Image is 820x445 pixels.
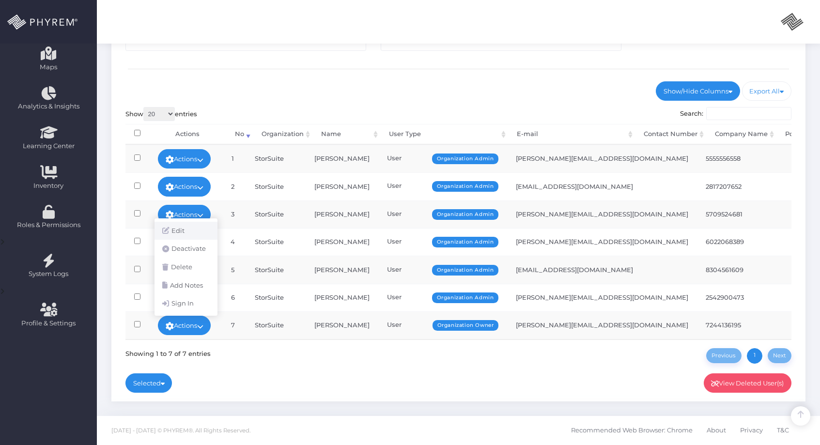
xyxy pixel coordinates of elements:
[246,311,306,339] td: StorSuite
[706,124,776,145] th: Company Name: activate to sort column ascending
[507,228,697,256] td: [PERSON_NAME][EMAIL_ADDRESS][DOMAIN_NAME]
[219,284,246,311] td: 6
[507,172,697,200] td: [EMAIL_ADDRESS][DOMAIN_NAME]
[433,320,499,331] span: Organization Owner
[219,145,246,172] td: 1
[246,284,306,311] td: StorSuite
[155,258,217,276] a: Delete
[306,311,378,339] td: [PERSON_NAME]
[155,240,217,258] a: Deactivate
[742,81,792,101] a: Export All
[246,145,306,172] td: StorSuite
[306,145,378,172] td: [PERSON_NAME]
[704,373,792,393] a: View Deleted User(s)
[219,256,246,283] td: 5
[507,284,697,311] td: [PERSON_NAME][EMAIL_ADDRESS][DOMAIN_NAME]
[219,311,246,339] td: 7
[571,416,693,445] a: Recommended Web Browser: Chrome
[158,177,211,196] a: Actions
[226,124,253,145] th: No: activate to sort column ascending
[432,153,499,164] span: Organization Admin
[507,200,697,228] td: [PERSON_NAME][EMAIL_ADDRESS][DOMAIN_NAME]
[777,416,789,445] a: T&C
[21,319,76,328] span: Profile & Settings
[246,200,306,228] td: StorSuite
[125,346,211,358] div: Showing 1 to 7 of 7 entries
[111,427,250,434] span: [DATE] - [DATE] © PHYREM®. All Rights Reserved.
[306,172,378,200] td: [PERSON_NAME]
[6,141,91,151] span: Learning Center
[707,416,726,445] a: About
[40,62,57,72] span: Maps
[777,420,789,441] span: T&C
[125,373,172,393] a: Selected
[507,256,697,283] td: [EMAIL_ADDRESS][DOMAIN_NAME]
[387,265,498,275] div: User
[246,256,306,283] td: StorSuite
[158,205,211,224] a: Actions
[246,228,306,256] td: StorSuite
[508,124,635,145] th: E-mail: activate to sort column ascending
[571,420,693,441] span: Recommended Web Browser: Chrome
[219,172,246,200] td: 2
[635,124,706,145] th: Contact Number: activate to sort column ascending
[656,81,740,101] a: Show/Hide Columns
[740,420,763,441] span: Privacy
[747,348,762,364] a: 1
[306,228,378,256] td: [PERSON_NAME]
[6,220,91,230] span: Roles & Permissions
[6,269,91,279] span: System Logs
[697,172,768,200] td: 2817207652
[253,124,312,145] th: Organization: activate to sort column ascending
[158,149,211,169] a: Actions
[219,200,246,228] td: 3
[387,181,498,191] div: User
[680,107,792,121] label: Search:
[155,276,217,295] a: Add Notes
[697,145,768,172] td: 5555556558
[155,294,217,313] a: Sign In
[155,222,217,240] a: Edit
[158,316,211,335] a: Actions
[432,237,499,247] span: Organization Admin
[740,416,763,445] a: Privacy
[387,209,498,219] div: User
[697,256,768,283] td: 8304561609
[312,124,380,145] th: Name: activate to sort column ascending
[432,209,499,220] span: Organization Admin
[246,172,306,200] td: StorSuite
[387,237,498,246] div: User
[219,228,246,256] td: 4
[380,124,509,145] th: User Type: activate to sort column ascending
[143,107,175,121] select: Showentries
[697,284,768,311] td: 2542900473
[306,284,378,311] td: [PERSON_NAME]
[432,265,499,276] span: Organization Admin
[706,107,791,121] input: Search:
[697,311,768,339] td: 7244136195
[125,107,197,121] label: Show entries
[6,102,91,111] span: Analytics & Insights
[387,153,498,163] div: User
[306,256,378,283] td: [PERSON_NAME]
[707,420,726,441] span: About
[149,124,227,145] th: Actions
[387,320,498,330] div: User
[507,311,697,339] td: [PERSON_NAME][EMAIL_ADDRESS][DOMAIN_NAME]
[306,200,378,228] td: [PERSON_NAME]
[432,292,499,303] span: Organization Admin
[697,200,768,228] td: 5709524681
[6,181,91,191] span: Inventory
[697,228,768,256] td: 6022068389
[432,181,499,192] span: Organization Admin
[387,292,498,302] div: User
[507,145,697,172] td: [PERSON_NAME][EMAIL_ADDRESS][DOMAIN_NAME]
[776,124,820,145] th: Position: activate to sort column ascending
